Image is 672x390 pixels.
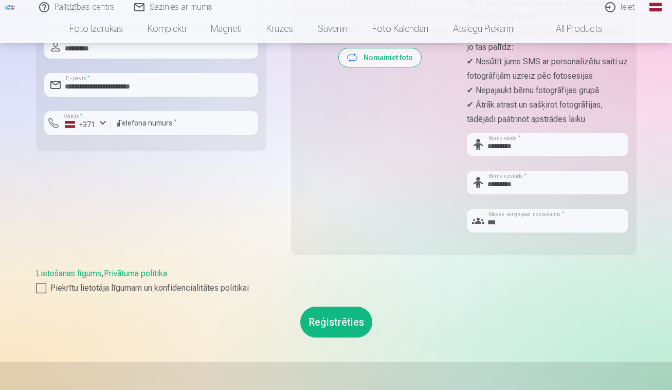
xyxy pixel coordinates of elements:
[4,4,15,10] img: /fa1
[36,269,101,278] a: Lietošanas līgums
[57,14,135,43] a: Foto izdrukas
[467,98,628,127] p: ✔ Ātrāk atrast un sašķirot fotogrāfijas, tādējādi paātrinot apstrādes laiku
[198,14,254,43] a: Magnēti
[104,269,167,278] a: Privātuma politika
[441,14,527,43] a: Atslēgu piekariņi
[467,55,628,83] p: ✔ Nosūtīt jums SMS ar personalizētu saiti uz fotogrāfijām uzreiz pēc fotosesijas
[36,282,637,294] label: Piekrītu lietotāja līgumam un konfidencialitātes politikai
[44,111,111,135] button: Valsts*+371
[61,113,86,120] label: Valsts
[527,14,615,43] a: All products
[467,83,628,98] p: ✔ Nepajaukt bērnu fotogrāfijas grupā
[36,268,637,294] div: ,
[300,307,372,338] button: Reģistrēties
[360,14,441,43] a: Foto kalendāri
[339,48,421,67] button: Nomainiet foto
[305,14,360,43] a: Suvenīri
[65,119,96,130] div: +371
[135,14,198,43] a: Komplekti
[254,14,305,43] a: Krūzes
